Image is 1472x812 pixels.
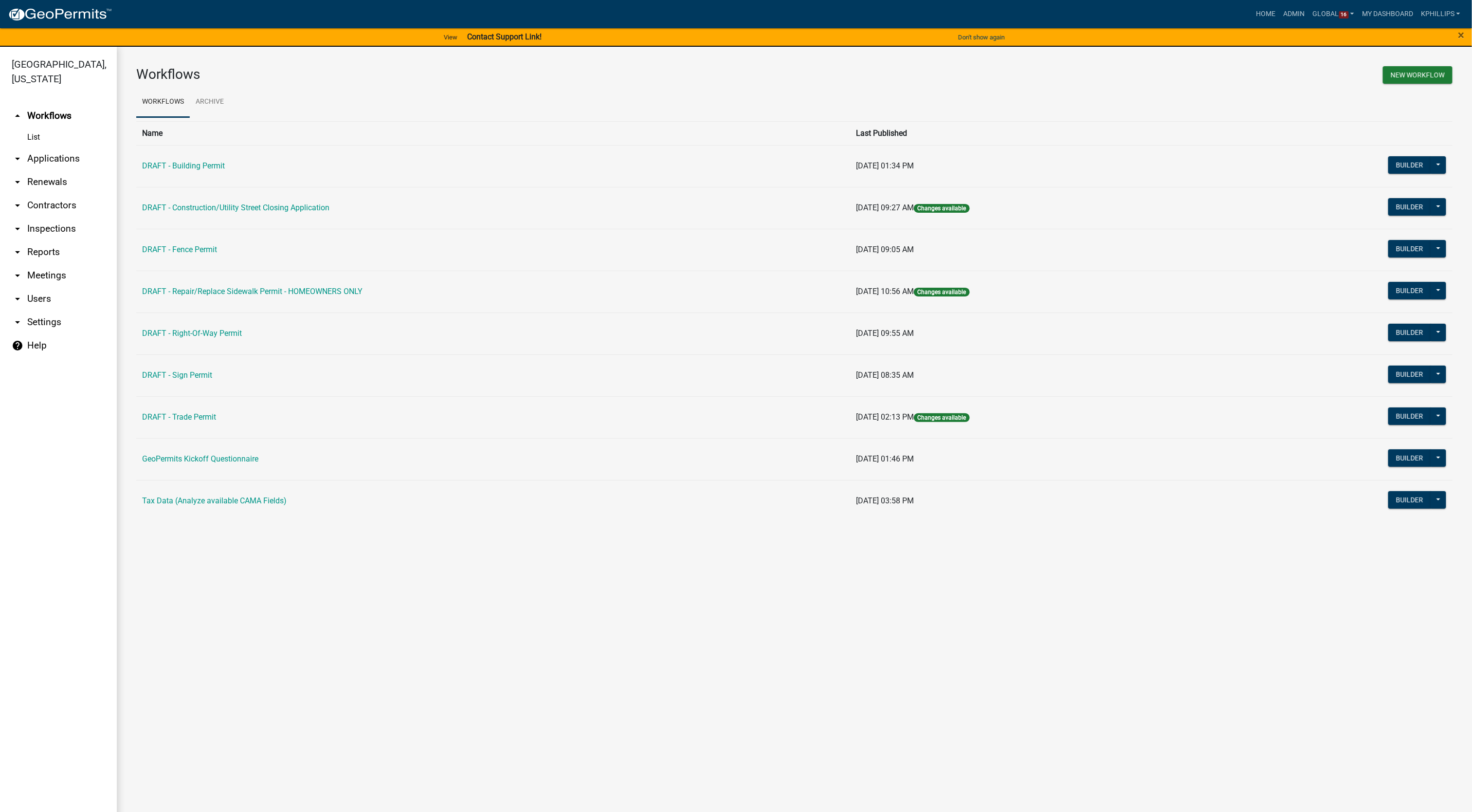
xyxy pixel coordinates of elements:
button: Builder [1388,449,1431,467]
button: Builder [1388,407,1431,425]
i: arrow_drop_down [12,200,23,211]
strong: Contact Support Link! [467,32,542,41]
button: Builder [1388,324,1431,341]
a: DRAFT - Trade Permit [142,412,216,422]
span: [DATE] 02:13 PM [856,412,914,422]
button: Builder [1388,156,1431,174]
a: GeoPermits Kickoff Questionnaire [142,454,258,463]
span: [DATE] 09:05 AM [856,245,914,254]
a: DRAFT - Sign Permit [142,370,212,380]
a: Home [1253,5,1280,23]
a: My Dashboard [1358,5,1417,23]
a: View [440,29,461,45]
span: Changes available [914,413,969,422]
span: [DATE] 10:56 AM [856,287,914,296]
th: Name [136,121,850,145]
span: Changes available [914,288,969,296]
th: Last Published [850,121,1236,145]
span: [DATE] 03:58 PM [856,496,914,505]
span: [DATE] 09:55 AM [856,329,914,338]
a: DRAFT - Building Permit [142,161,225,170]
i: help [12,340,23,351]
i: arrow_drop_down [12,270,23,281]
a: Global16 [1309,5,1359,23]
i: arrow_drop_down [12,316,23,328]
button: Builder [1388,491,1431,509]
i: arrow_drop_down [12,153,23,165]
a: Tax Data (Analyze available CAMA Fields) [142,496,287,505]
i: arrow_drop_up [12,110,23,122]
span: [DATE] 08:35 AM [856,370,914,380]
i: arrow_drop_down [12,246,23,258]
i: arrow_drop_down [12,176,23,188]
a: Admin [1280,5,1309,23]
a: DRAFT - Right-Of-Way Permit [142,329,242,338]
button: Close [1458,29,1465,41]
button: New Workflow [1383,66,1453,84]
span: [DATE] 01:34 PM [856,161,914,170]
button: Don't show again [954,29,1009,45]
a: DRAFT - Construction/Utility Street Closing Application [142,203,329,212]
button: Builder [1388,366,1431,383]
a: kphillips [1417,5,1464,23]
button: Builder [1388,282,1431,299]
i: arrow_drop_down [12,223,23,235]
a: DRAFT - Repair/Replace Sidewalk Permit - HOMEOWNERS ONLY [142,287,363,296]
span: [DATE] 01:46 PM [856,454,914,463]
button: Builder [1388,240,1431,258]
a: DRAFT - Fence Permit [142,245,217,254]
i: arrow_drop_down [12,293,23,305]
a: Workflows [136,87,190,118]
span: 16 [1339,11,1349,19]
button: Builder [1388,198,1431,216]
h3: Workflows [136,66,787,83]
a: Archive [190,87,230,118]
span: [DATE] 09:27 AM [856,203,914,212]
span: Changes available [914,204,969,213]
span: × [1458,28,1465,42]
